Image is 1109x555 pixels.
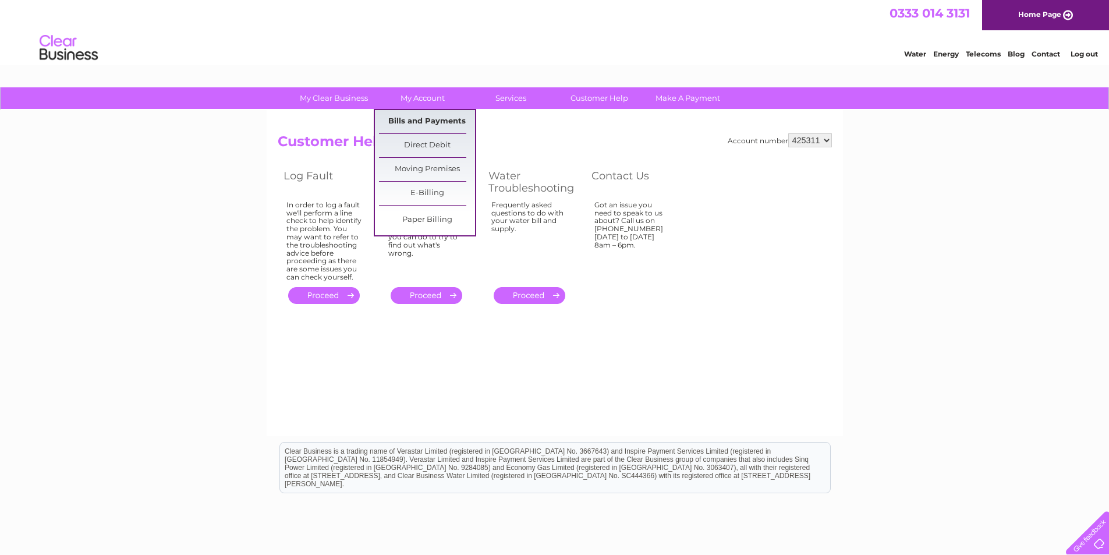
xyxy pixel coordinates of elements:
a: E-Billing [379,182,475,205]
div: In order to log a fault we'll perform a line check to help identify the problem. You may want to ... [286,201,362,281]
div: Account number [728,133,832,147]
a: Water [904,50,926,58]
div: Frequently asked questions to do with your water bill and supply. [491,201,568,277]
a: Telecoms [966,50,1001,58]
a: Paper Billing [379,208,475,232]
a: Customer Help [551,87,647,109]
a: Contact [1032,50,1060,58]
th: Water Troubleshooting [483,167,586,197]
a: . [494,287,565,304]
th: Log Fault [278,167,380,197]
a: Energy [933,50,959,58]
h2: Customer Help [278,133,832,155]
a: Bills and Payments [379,110,475,133]
a: Log out [1071,50,1098,58]
img: logo.png [39,30,98,66]
a: My Account [374,87,470,109]
th: Contact Us [586,167,688,197]
a: . [288,287,360,304]
a: Services [463,87,559,109]
a: Direct Debit [379,134,475,157]
div: If you're having problems with your phone there are some simple checks you can do to try to find ... [388,201,465,277]
a: Make A Payment [640,87,736,109]
a: . [391,287,462,304]
a: Moving Premises [379,158,475,181]
a: My Clear Business [286,87,382,109]
a: Blog [1008,50,1025,58]
a: 0333 014 3131 [890,6,970,20]
div: Got an issue you need to speak to us about? Call us on [PHONE_NUMBER] [DATE] to [DATE] 8am – 6pm. [594,201,670,277]
div: Clear Business is a trading name of Verastar Limited (registered in [GEOGRAPHIC_DATA] No. 3667643... [280,6,830,56]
